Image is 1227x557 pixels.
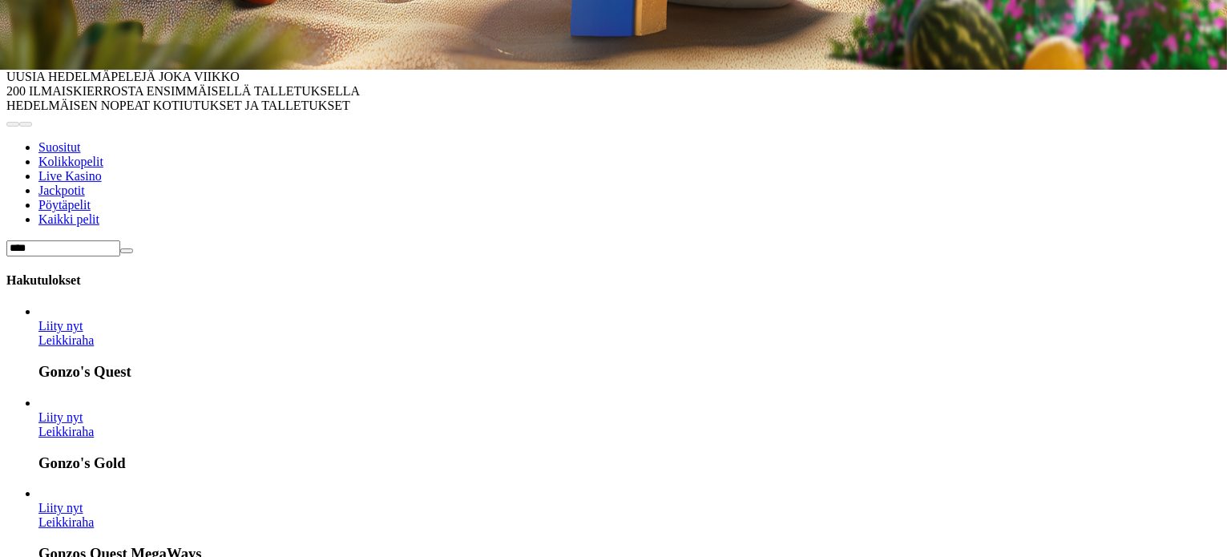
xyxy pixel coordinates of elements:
[6,113,1221,227] nav: Lobby
[38,305,1221,381] article: Gonzo's Quest
[38,184,85,197] a: Jackpotit
[6,84,360,98] span: 200 ILMAISKIERROSTA ENSIMMÄISELLÄ TALLETUKSELLA
[38,501,83,515] span: Liity nyt
[38,333,94,347] a: Gonzo's Quest
[38,140,80,154] a: Suositut
[38,363,1221,381] h3: Gonzo's Quest
[38,396,1221,472] article: Gonzo's Gold
[38,155,103,168] a: Kolikkopelit
[38,212,99,226] a: Kaikki pelit
[38,425,94,438] a: Gonzo's Gold
[6,70,240,83] span: UUSIA HEDELMÄPELEJÄ JOKA VIIKKO
[38,198,91,212] a: Pöytäpelit
[6,240,120,256] input: Search
[38,454,1221,472] h3: Gonzo's Gold
[38,501,83,515] a: Gonzos Quest MegaWays
[120,248,133,253] button: clear entry
[38,169,102,183] a: Live Kasino
[38,515,94,529] a: Gonzos Quest MegaWays
[6,273,1221,288] h4: Hakutulokset
[38,410,83,424] span: Liity nyt
[38,410,83,424] a: Gonzo's Gold
[38,319,83,333] span: Liity nyt
[19,122,32,127] button: next slide
[6,122,19,127] button: prev slide
[6,99,350,112] span: HEDELMÄISEN NOPEAT KOTIUTUKSET JA TALLETUKSET
[38,319,83,333] a: Gonzo's Quest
